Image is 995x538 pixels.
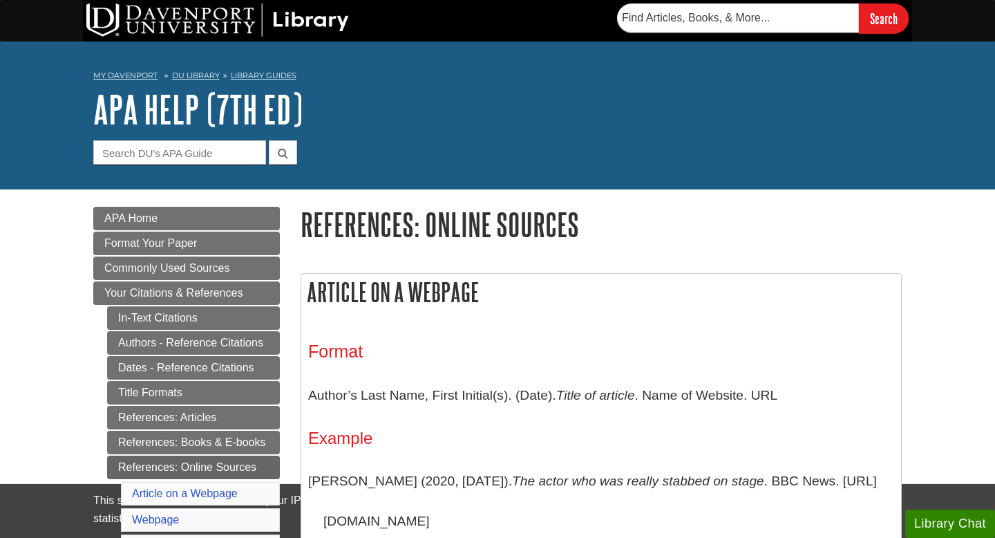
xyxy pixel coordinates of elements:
[107,406,280,429] a: References: Articles
[617,3,859,33] input: Find Articles, Books, & More...
[93,88,303,131] a: APA Help (7th Ed)
[556,388,635,402] i: Title of article
[308,429,894,447] h4: Example
[172,71,220,80] a: DU Library
[93,207,280,230] a: APA Home
[308,375,894,416] p: Author’s Last Name, First Initial(s). (Date). . Name of Website. URL
[104,212,158,224] span: APA Home
[308,342,894,362] h3: Format
[617,3,909,33] form: Searches DU Library's articles, books, and more
[231,71,296,80] a: Library Guides
[132,488,238,499] a: Article on a Webpage
[93,70,158,82] a: My Davenport
[93,257,280,280] a: Commonly Used Sources
[107,356,280,380] a: Dates - Reference Citations
[104,262,229,274] span: Commonly Used Sources
[104,237,197,249] span: Format Your Paper
[93,140,266,165] input: Search DU's APA Guide
[104,287,243,299] span: Your Citations & References
[107,431,280,454] a: References: Books & E-books
[132,514,179,526] a: Webpage
[93,281,280,305] a: Your Citations & References
[93,66,902,89] nav: breadcrumb
[107,306,280,330] a: In-Text Citations
[107,381,280,405] a: Title Formats
[905,510,995,538] button: Library Chat
[107,456,280,479] a: References: Online Sources
[301,274,901,310] h2: Article on a Webpage
[512,474,764,488] i: The actor who was really stabbed on stage
[86,3,349,37] img: DU Library
[301,207,902,242] h1: References: Online Sources
[93,232,280,255] a: Format Your Paper
[859,3,909,33] input: Search
[107,331,280,355] a: Authors - Reference Citations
